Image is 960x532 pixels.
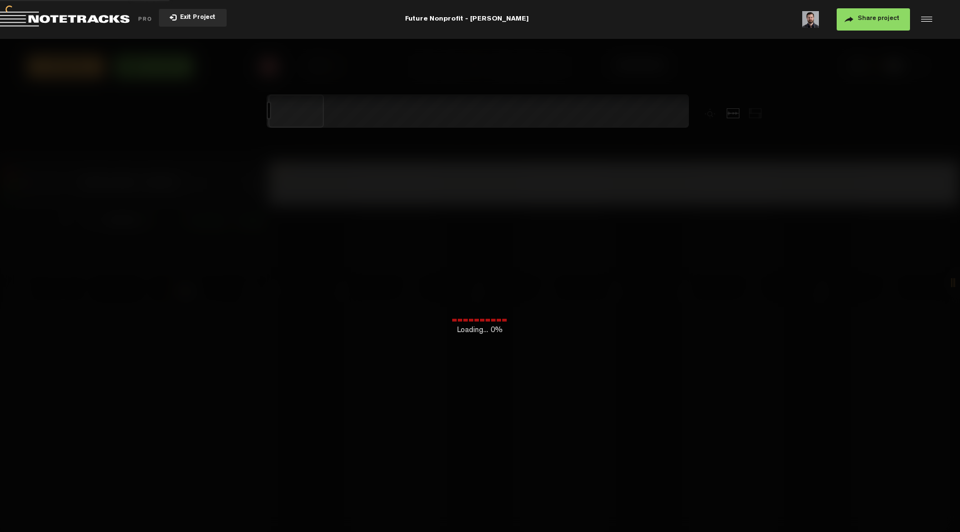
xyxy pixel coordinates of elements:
button: Share project [837,8,910,31]
img: ACg8ocKHf2NAdfyR61bVn6tm9gUcKvZxj0r2XJE9asHYh_0Xa1_hwf7b=s96-c [802,11,819,28]
span: Share project [858,16,899,22]
span: Loading... 0% [452,325,508,336]
button: Exit Project [159,9,227,27]
span: Exit Project [177,15,216,21]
